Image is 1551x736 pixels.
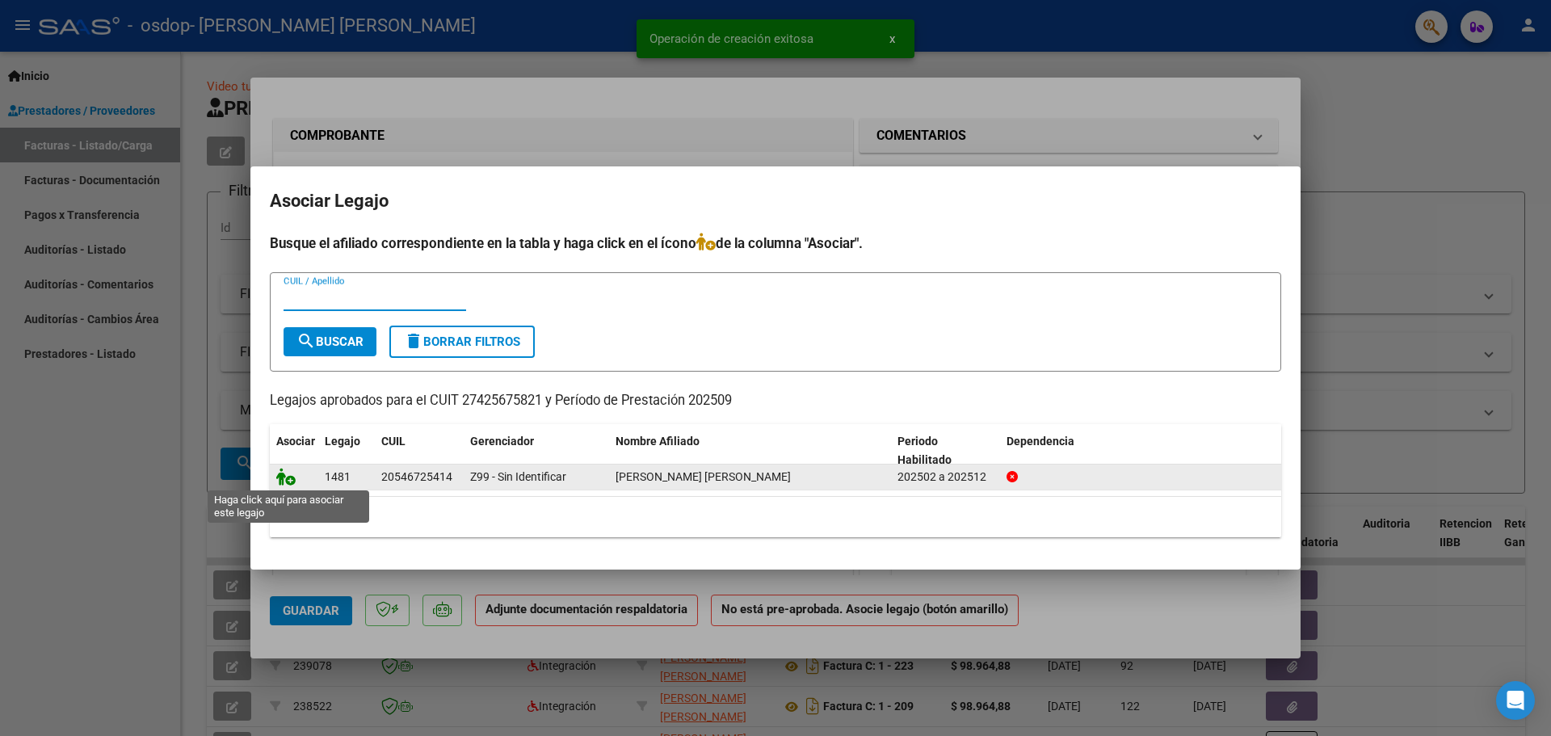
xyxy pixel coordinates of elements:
div: 1 registros [270,497,1281,537]
span: Buscar [296,334,364,349]
span: 1481 [325,470,351,483]
datatable-header-cell: Nombre Afiliado [609,424,891,477]
datatable-header-cell: Periodo Habilitado [891,424,1000,477]
h2: Asociar Legajo [270,186,1281,217]
mat-icon: search [296,331,316,351]
mat-icon: delete [404,331,423,351]
span: Periodo Habilitado [897,435,952,466]
datatable-header-cell: Asociar [270,424,318,477]
span: Nombre Afiliado [616,435,700,448]
span: RAMIREZ QUINTANA LIAM ALEXANDER [616,470,791,483]
button: Borrar Filtros [389,326,535,358]
datatable-header-cell: Legajo [318,424,375,477]
p: Legajos aprobados para el CUIT 27425675821 y Período de Prestación 202509 [270,391,1281,411]
span: Borrar Filtros [404,334,520,349]
span: Gerenciador [470,435,534,448]
span: Legajo [325,435,360,448]
div: Open Intercom Messenger [1496,681,1535,720]
span: Dependencia [1007,435,1074,448]
div: 202502 a 202512 [897,468,994,486]
span: CUIL [381,435,406,448]
datatable-header-cell: Dependencia [1000,424,1282,477]
h4: Busque el afiliado correspondiente en la tabla y haga click en el ícono de la columna "Asociar". [270,233,1281,254]
datatable-header-cell: CUIL [375,424,464,477]
span: Asociar [276,435,315,448]
button: Buscar [284,327,376,356]
span: Z99 - Sin Identificar [470,470,566,483]
div: 20546725414 [381,468,452,486]
datatable-header-cell: Gerenciador [464,424,609,477]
